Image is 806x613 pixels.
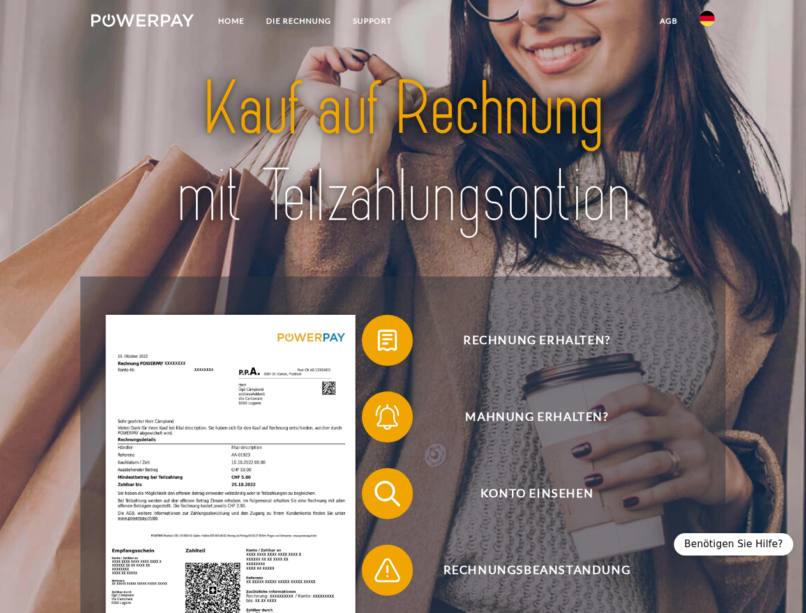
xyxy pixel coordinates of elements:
a: DIE RECHNUNG [255,10,342,33]
a: SUPPORT [342,10,403,33]
a: Home [207,10,255,33]
button: Konto einsehen [362,468,694,519]
span: Mahnung erhalten? [380,391,693,443]
img: de [699,11,715,26]
button: Mahnung erhalten? [362,391,694,443]
img: qb_bell.svg [371,401,403,433]
img: qb_bill.svg [371,324,403,356]
img: qb_warning.svg [371,554,403,586]
button: Rechnung erhalten? [362,315,694,366]
img: title-powerpay_de.svg [122,61,684,245]
span: Rechnung erhalten? [380,315,693,366]
div: Benötigen Sie Hilfe? [674,533,793,556]
img: logo-powerpay-white.svg [91,14,194,27]
img: qb_search.svg [371,478,403,510]
span: Rechnungsbeanstandung [380,545,693,596]
a: agb [649,10,689,33]
button: Rechnungsbeanstandung [362,545,694,596]
span: Konto einsehen [380,468,693,519]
